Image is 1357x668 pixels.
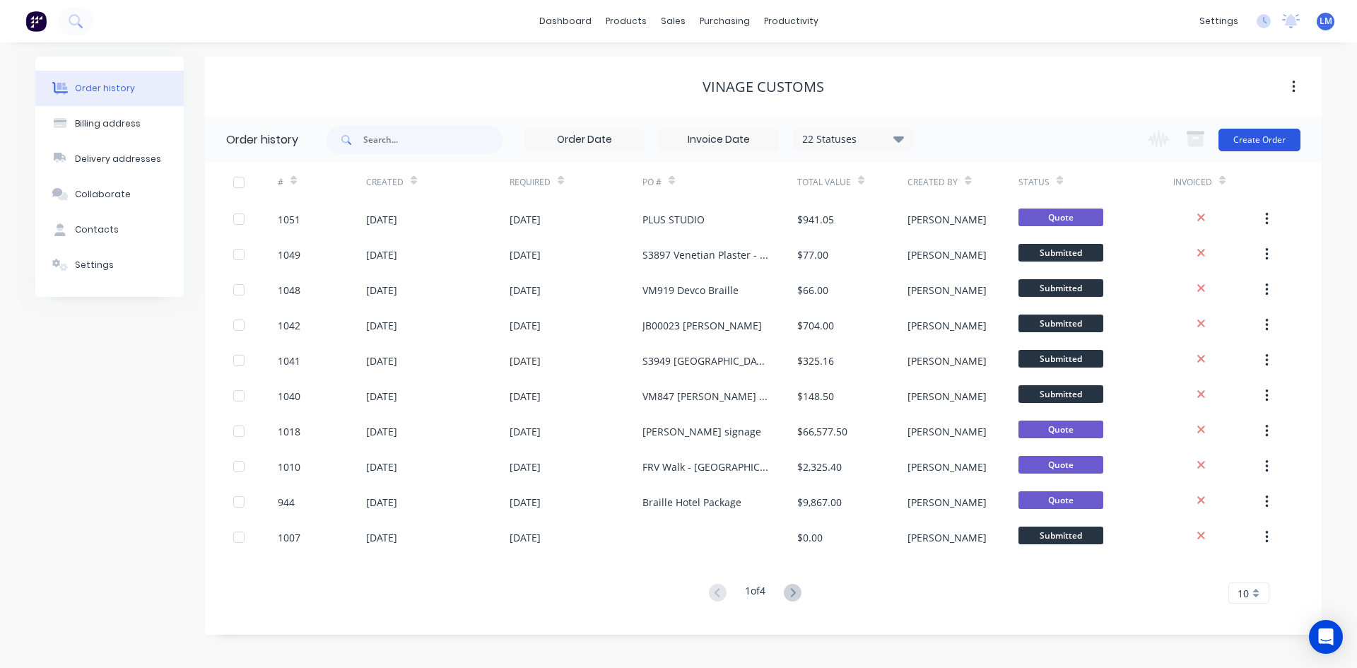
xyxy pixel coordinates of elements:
div: [DATE] [510,283,541,298]
div: [DATE] [510,459,541,474]
div: 1010 [278,459,300,474]
div: S3897 Venetian Plaster - Signage [642,247,769,262]
div: Invoiced [1173,176,1212,189]
div: [PERSON_NAME] [907,459,987,474]
div: Order history [75,82,135,95]
div: Contacts [75,223,119,236]
div: [PERSON_NAME] [907,530,987,545]
div: $0.00 [797,530,823,545]
div: [DATE] [366,283,397,298]
div: [DATE] [366,424,397,439]
div: [DATE] [510,247,541,262]
div: [DATE] [510,353,541,368]
div: [DATE] [510,389,541,404]
div: 22 Statuses [794,131,912,147]
div: 1018 [278,424,300,439]
button: Delivery addresses [35,141,184,177]
div: Open Intercom Messenger [1309,620,1343,654]
input: Search... [363,126,503,154]
div: PO # [642,163,797,201]
div: purchasing [693,11,757,32]
div: Created By [907,176,958,189]
div: # [278,163,366,201]
div: $325.16 [797,353,834,368]
div: 1041 [278,353,300,368]
div: VM847 [PERSON_NAME] Rd - Panel [642,389,769,404]
div: [PERSON_NAME] [907,353,987,368]
div: 944 [278,495,295,510]
span: Quote [1018,421,1103,438]
div: $704.00 [797,318,834,333]
div: Created By [907,163,1018,201]
div: FRV Walk - [GEOGRAPHIC_DATA] [642,459,769,474]
div: productivity [757,11,826,32]
div: JB00023 [PERSON_NAME] [642,318,762,333]
div: Total Value [797,176,851,189]
div: [PERSON_NAME] [907,247,987,262]
div: [PERSON_NAME] [907,424,987,439]
div: PLUS STUDIO [642,212,705,227]
span: Submitted [1018,244,1103,262]
div: 1049 [278,247,300,262]
div: Vinage Customs [703,78,824,95]
div: 1048 [278,283,300,298]
div: Collaborate [75,188,131,201]
div: 1007 [278,530,300,545]
div: [DATE] [366,459,397,474]
span: Submitted [1018,279,1103,297]
button: Contacts [35,212,184,247]
div: $941.05 [797,212,834,227]
div: Status [1018,163,1173,201]
a: dashboard [532,11,599,32]
div: Total Value [797,163,907,201]
div: [DATE] [510,318,541,333]
div: Order history [226,131,298,148]
div: # [278,176,283,189]
span: Submitted [1018,385,1103,403]
div: PO # [642,176,662,189]
button: Billing address [35,106,184,141]
span: Quote [1018,209,1103,226]
span: Quote [1018,456,1103,474]
input: Invoice Date [659,129,778,151]
div: [DATE] [366,247,397,262]
div: $2,325.40 [797,459,842,474]
button: Settings [35,247,184,283]
div: [DATE] [366,212,397,227]
div: Settings [75,259,114,271]
div: $9,867.00 [797,495,842,510]
div: [PERSON_NAME] [907,212,987,227]
div: sales [654,11,693,32]
div: Required [510,163,642,201]
div: Billing address [75,117,141,130]
div: [DATE] [366,389,397,404]
button: Collaborate [35,177,184,212]
div: [DATE] [510,530,541,545]
div: [DATE] [510,424,541,439]
button: Order history [35,71,184,106]
div: 1 of 4 [745,583,765,604]
div: Status [1018,176,1050,189]
div: Created [366,176,404,189]
div: [PERSON_NAME] [907,389,987,404]
span: Quote [1018,491,1103,509]
div: $66,577.50 [797,424,847,439]
div: [PERSON_NAME] signage [642,424,761,439]
div: Delivery addresses [75,153,161,165]
div: [DATE] [366,495,397,510]
span: 10 [1238,586,1249,601]
div: 1042 [278,318,300,333]
div: [DATE] [366,318,397,333]
div: [PERSON_NAME] [907,495,987,510]
div: 1051 [278,212,300,227]
div: [DATE] [510,495,541,510]
button: Create Order [1218,129,1300,151]
div: [PERSON_NAME] [907,318,987,333]
span: Submitted [1018,350,1103,368]
div: [PERSON_NAME] [907,283,987,298]
span: Submitted [1018,315,1103,332]
div: $66.00 [797,283,828,298]
div: Created [366,163,510,201]
div: Braille Hotel Package [642,495,741,510]
div: settings [1192,11,1245,32]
